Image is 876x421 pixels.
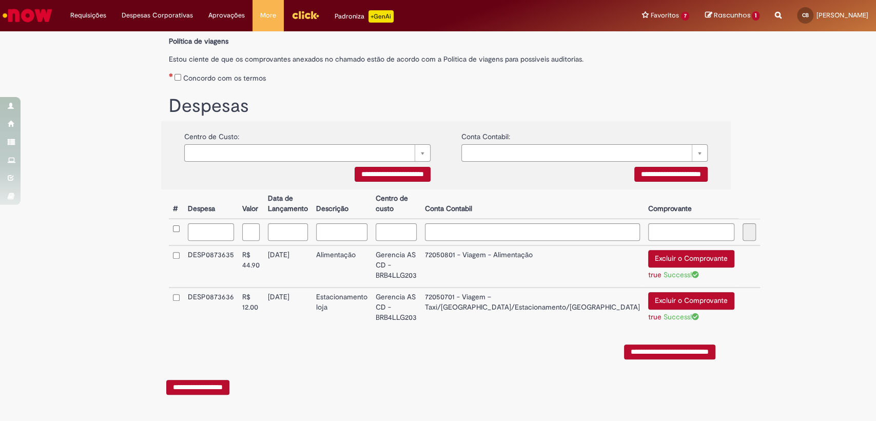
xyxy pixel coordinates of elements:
th: Conta Contabil [421,189,644,219]
label: Concordo com os termos [183,73,266,83]
a: Limpar campo {0} [184,144,431,162]
h1: Despesas [169,96,723,117]
td: 72050801 - Viagem - Alimentação [421,245,644,288]
span: Rascunhos [713,10,750,20]
a: Rascunhos [705,11,760,21]
label: Estou ciente de que os comprovantes anexados no chamado estão de acordo com a Politica de viagens... [169,49,723,64]
a: true [648,312,661,321]
th: Despesa [184,189,238,219]
td: DESP0873635 [184,245,238,288]
button: Excluir o Comprovante [648,250,734,267]
td: Gerencia AS CD - BRB4LLG203 [372,288,421,329]
span: [PERSON_NAME] [816,11,868,20]
td: [DATE] [264,245,312,288]
th: Data de Lançamento [264,189,312,219]
span: Despesas Corporativas [122,10,193,21]
span: 7 [681,12,690,21]
label: Conta Contabil: [461,126,510,142]
span: Requisições [70,10,106,21]
span: CB [802,12,809,18]
td: [DATE] [264,288,312,329]
label: Centro de Custo: [184,126,239,142]
p: +GenAi [368,10,394,23]
td: DESP0873636 [184,288,238,329]
img: ServiceNow [1,5,54,26]
span: More [260,10,276,21]
th: Comprovante [644,189,738,219]
th: Valor [238,189,264,219]
td: R$ 12.00 [238,288,264,329]
td: Excluir o Comprovante true Success! [644,245,738,288]
a: Limpar campo {0} [461,144,708,162]
span: Success! [664,270,699,279]
td: Excluir o Comprovante true Success! [644,288,738,329]
td: Gerencia AS CD - BRB4LLG203 [372,245,421,288]
button: Excluir o Comprovante [648,292,734,310]
span: Success! [664,312,699,321]
td: 72050701 - Viagem – Taxi/[GEOGRAPHIC_DATA]/Estacionamento/[GEOGRAPHIC_DATA] [421,288,644,329]
th: Centro de custo [372,189,421,219]
th: # [169,189,184,219]
img: click_logo_yellow_360x200.png [291,7,319,23]
div: Padroniza [335,10,394,23]
td: R$ 44.90 [238,245,264,288]
span: Aprovações [208,10,245,21]
span: Favoritos [651,10,679,21]
th: Descrição [312,189,372,219]
b: Política de viagens [169,36,228,46]
td: Alimentação [312,245,372,288]
td: Estacionamento loja [312,288,372,329]
span: 1 [752,11,760,21]
a: true [648,270,661,279]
